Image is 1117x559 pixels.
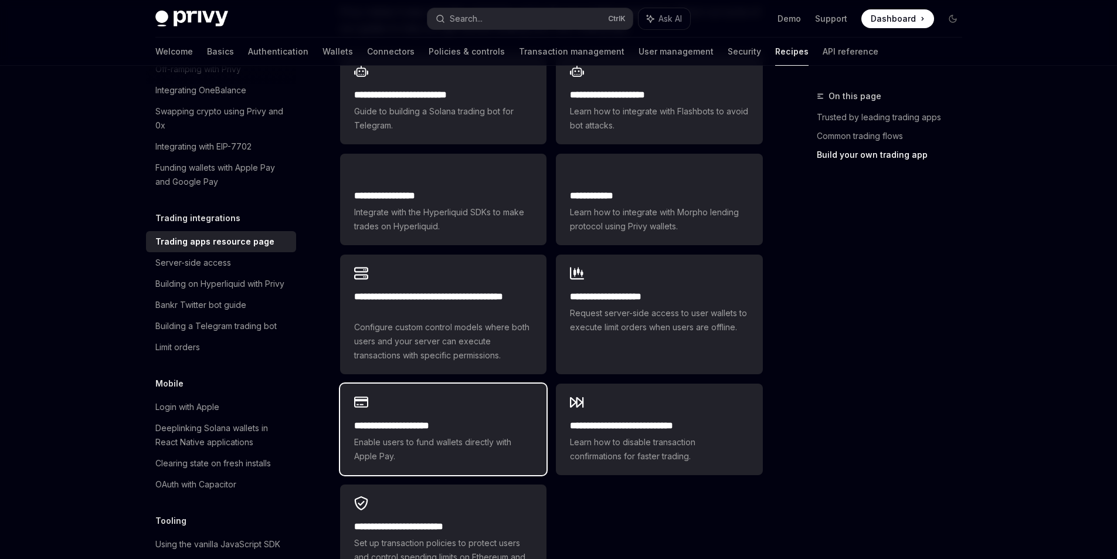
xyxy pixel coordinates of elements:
[367,38,415,66] a: Connectors
[354,205,532,233] span: Integrate with the Hyperliquid SDKs to make trades on Hyperliquid.
[155,140,252,154] div: Integrating with EIP-7702
[146,157,296,192] a: Funding wallets with Apple Pay and Google Pay
[155,11,228,27] img: dark logo
[155,537,280,551] div: Using the vanilla JavaScript SDK
[817,108,972,127] a: Trusted by leading trading apps
[155,477,236,492] div: OAuth with Capacitor
[556,154,762,245] a: **** **** **Learn how to integrate with Morpho lending protocol using Privy wallets.
[871,13,916,25] span: Dashboard
[146,252,296,273] a: Server-side access
[155,235,274,249] div: Trading apps resource page
[155,400,219,414] div: Login with Apple
[146,453,296,474] a: Clearing state on fresh installs
[155,211,240,225] h5: Trading integrations
[775,38,809,66] a: Recipes
[354,320,532,362] span: Configure custom control models where both users and your server can execute transactions with sp...
[146,136,296,157] a: Integrating with EIP-7702
[146,337,296,358] a: Limit orders
[155,83,246,97] div: Integrating OneBalance
[155,456,271,470] div: Clearing state on fresh installs
[570,104,748,133] span: Learn how to integrate with Flashbots to avoid bot attacks.
[861,9,934,28] a: Dashboard
[155,298,246,312] div: Bankr Twitter bot guide
[146,101,296,136] a: Swapping crypto using Privy and 0x
[146,294,296,316] a: Bankr Twitter bot guide
[146,80,296,101] a: Integrating OneBalance
[155,277,284,291] div: Building on Hyperliquid with Privy
[340,154,546,245] a: **** **** **** **Integrate with the Hyperliquid SDKs to make trades on Hyperliquid.
[608,14,626,23] span: Ctrl K
[570,205,748,233] span: Learn how to integrate with Morpho lending protocol using Privy wallets.
[728,38,761,66] a: Security
[146,474,296,495] a: OAuth with Capacitor
[639,8,690,29] button: Ask AI
[450,12,483,26] div: Search...
[155,340,200,354] div: Limit orders
[248,38,308,66] a: Authentication
[817,127,972,145] a: Common trading flows
[829,89,881,103] span: On this page
[570,306,748,334] span: Request server-side access to user wallets to execute limit orders when users are offline.
[155,377,184,391] h5: Mobile
[778,13,801,25] a: Demo
[354,104,532,133] span: Guide to building a Solana trading bot for Telegram.
[146,534,296,555] a: Using the vanilla JavaScript SDK
[155,514,186,528] h5: Tooling
[146,316,296,337] a: Building a Telegram trading bot
[823,38,878,66] a: API reference
[155,421,289,449] div: Deeplinking Solana wallets in React Native applications
[817,145,972,164] a: Build your own trading app
[155,319,277,333] div: Building a Telegram trading bot
[429,38,505,66] a: Policies & controls
[155,104,289,133] div: Swapping crypto using Privy and 0x
[322,38,353,66] a: Wallets
[155,38,193,66] a: Welcome
[146,397,296,418] a: Login with Apple
[155,161,289,189] div: Funding wallets with Apple Pay and Google Pay
[570,435,748,463] span: Learn how to disable transaction confirmations for faster trading.
[146,231,296,252] a: Trading apps resource page
[354,435,532,463] span: Enable users to fund wallets directly with Apple Pay.
[815,13,847,25] a: Support
[427,8,633,29] button: Search...CtrlK
[155,256,231,270] div: Server-side access
[146,418,296,453] a: Deeplinking Solana wallets in React Native applications
[556,255,762,374] a: **** **** **** *****Request server-side access to user wallets to execute limit orders when users...
[943,9,962,28] button: Toggle dark mode
[658,13,682,25] span: Ask AI
[639,38,714,66] a: User management
[207,38,234,66] a: Basics
[519,38,624,66] a: Transaction management
[146,273,296,294] a: Building on Hyperliquid with Privy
